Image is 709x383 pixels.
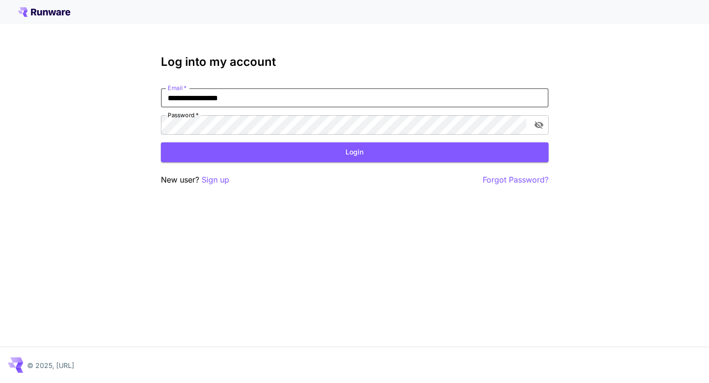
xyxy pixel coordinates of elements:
[161,174,229,186] p: New user?
[161,55,549,69] h3: Log into my account
[168,84,187,92] label: Email
[483,174,549,186] button: Forgot Password?
[168,111,199,119] label: Password
[161,142,549,162] button: Login
[202,174,229,186] button: Sign up
[530,116,548,134] button: toggle password visibility
[27,360,74,370] p: © 2025, [URL]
